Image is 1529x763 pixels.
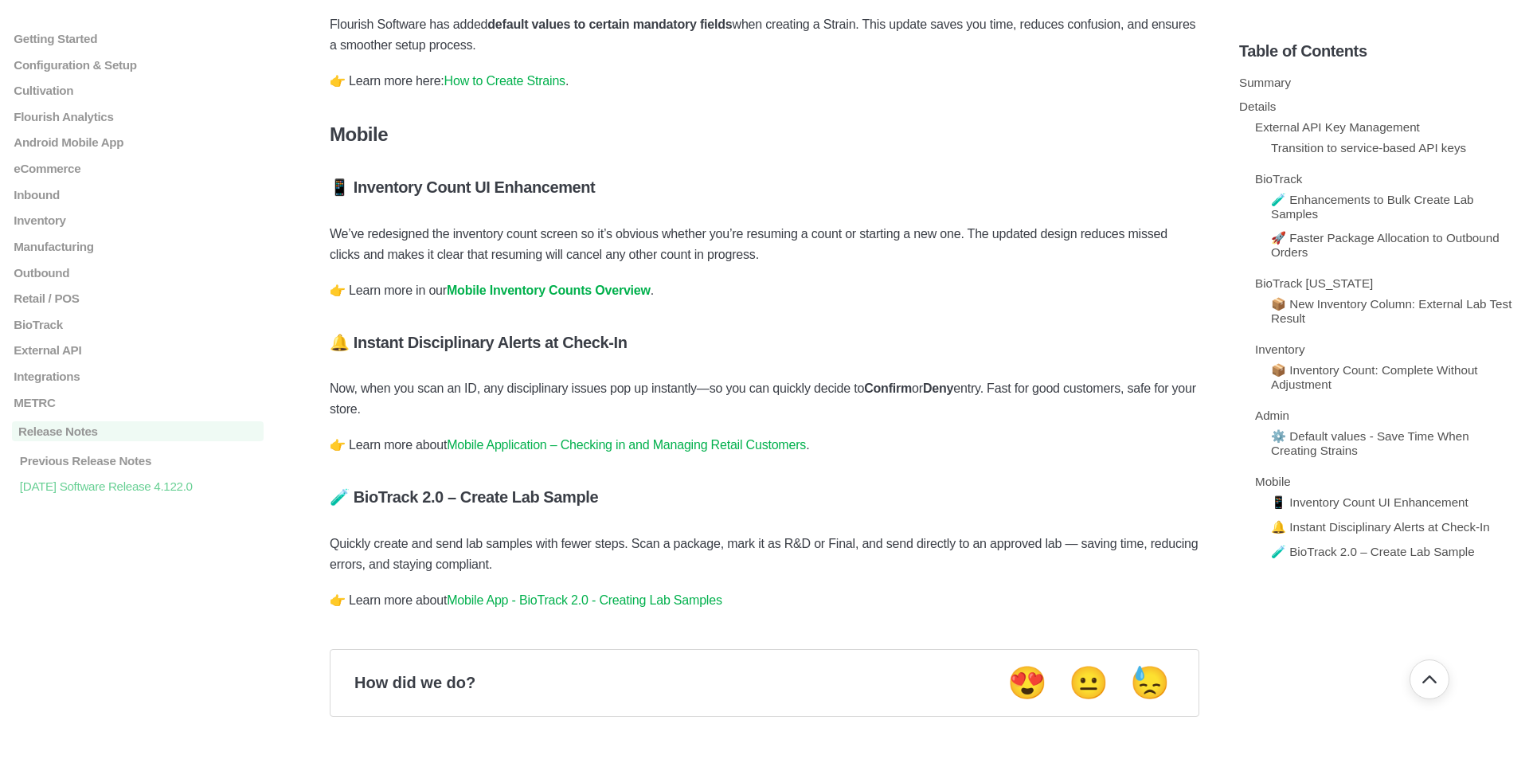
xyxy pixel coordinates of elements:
[330,123,1199,146] h4: Mobile
[1271,141,1466,155] a: Transition to service-based API keys
[12,479,264,493] a: [DATE] Software Release 4.122.0
[330,378,1199,420] p: Now, when you scan an ID, any disciplinary issues pop up instantly—so you can quickly decide to o...
[12,318,264,331] a: BioTrack
[1239,42,1517,61] h5: Table of Contents
[12,344,264,358] a: External API
[1271,193,1474,221] a: 🧪 Enhancements to Bulk Create Lab Samples
[12,136,264,150] a: Android Mobile App
[1255,172,1302,186] a: BioTrack
[12,58,264,72] a: Configuration & Setup
[1239,76,1291,89] a: Summary
[354,674,475,692] p: How did we do?
[330,487,1199,507] h5: 🧪 BioTrack 2.0 – Create Lab Sample
[1255,475,1291,488] a: Mobile
[923,381,953,395] strong: Deny
[1255,342,1304,356] a: Inventory
[1271,520,1490,534] a: 🔔 Instant Disciplinary Alerts at Check-In
[1271,231,1500,259] a: 🚀 Faster Package Allocation to Outbound Orders
[12,188,264,202] a: Inbound
[1271,545,1475,558] a: 🧪 BioTrack 2.0 – Create Lab Sample
[12,162,264,175] a: eCommerce
[330,280,1199,301] p: 👉 Learn more in our .
[330,534,1199,575] p: Quickly create and send lab samples with fewer steps. Scan a package, mark it as R&D or Final, an...
[1271,297,1511,325] a: 📦 New Inventory Column: External Lab Test Result
[330,333,1199,352] h5: 🔔 Instant Disciplinary Alerts at Check-In
[447,438,806,452] a: Mobile Application – Checking in and Managing Retail Customers
[1255,409,1289,422] a: Admin
[12,110,264,123] a: Flourish Analytics
[12,422,264,442] a: Release Notes
[447,593,722,607] a: Mobile App - BioTrack 2.0 - Creating Lab Samples
[18,454,264,468] p: Previous Release Notes
[12,240,264,253] a: Manufacturing
[1255,276,1373,290] a: BioTrack [US_STATE]
[330,178,1199,197] h5: 📱 Inventory Count UI Enhancement
[1255,120,1420,134] a: External API Key Management
[1003,663,1052,702] button: Positive feedback button
[12,292,264,305] a: Retail / POS
[1271,429,1469,457] a: ⚙️ Default values - Save Time When Creating Strains
[18,479,264,493] p: [DATE] Software Release 4.122.0
[12,266,264,280] a: Outbound
[12,214,264,228] a: Inventory
[330,14,1199,56] p: Flourish Software has added when creating a Strain. This update saves you time, reduces confusion...
[1239,100,1276,113] a: Details
[12,454,264,468] a: Previous Release Notes
[12,396,264,409] a: METRC
[12,370,264,383] a: Integrations
[447,284,651,297] a: Mobile Inventory Counts Overview
[444,74,565,88] a: How to Create Strains
[330,71,1199,92] p: 👉 Learn more here: .
[864,381,912,395] strong: Confirm
[1271,363,1478,391] a: 📦 Inventory Count: Complete Without Adjustment
[1125,663,1175,702] button: Negative feedback button
[487,18,732,31] strong: default values to certain mandatory fields
[1271,495,1468,509] a: 📱 Inventory Count UI Enhancement
[12,32,264,45] a: Getting Started
[1239,16,1517,739] section: Table of Contents
[1064,663,1113,702] button: Neutral feedback button
[12,84,264,97] a: Cultivation
[330,435,1199,456] p: 👉 Learn more about .
[330,590,1199,611] p: 👉 Learn more about
[330,224,1199,265] p: We’ve redesigned the inventory count screen so it’s obvious whether you’re resuming a count or st...
[1410,659,1449,699] button: Go back to top of document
